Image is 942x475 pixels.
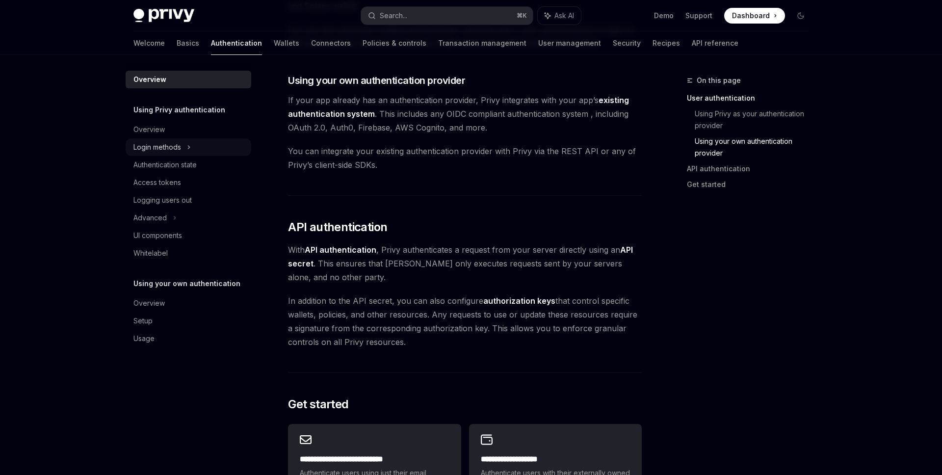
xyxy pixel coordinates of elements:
div: Whitelabel [133,247,168,259]
div: Logging users out [133,194,192,206]
span: Dashboard [732,11,770,21]
a: Basics [177,31,199,55]
span: With , Privy authenticates a request from your server directly using an . This ensures that [PERS... [288,243,642,284]
div: Overview [133,297,165,309]
a: Whitelabel [126,244,251,262]
span: Using your own authentication provider [288,74,465,87]
span: Ask AI [554,11,574,21]
span: On this page [697,75,741,86]
strong: API authentication [305,245,376,255]
span: API authentication [288,219,387,235]
a: Connectors [311,31,351,55]
span: In addition to the API secret, you can also configure that control specific wallets, policies, an... [288,294,642,349]
span: You can integrate your existing authentication provider with Privy via the REST API or any of Pri... [288,144,642,172]
a: API reference [692,31,738,55]
a: Authentication state [126,156,251,174]
h5: Using your own authentication [133,278,240,290]
a: API authentication [687,161,816,177]
a: Usage [126,330,251,347]
div: Usage [133,333,155,344]
div: Authentication state [133,159,197,171]
div: UI components [133,230,182,241]
a: Welcome [133,31,165,55]
a: Logging users out [126,191,251,209]
a: Demo [654,11,674,21]
div: Setup [133,315,153,327]
span: Get started [288,396,348,412]
a: Support [685,11,712,21]
a: Overview [126,71,251,88]
a: Recipes [653,31,680,55]
a: Policies & controls [363,31,426,55]
a: Get started [687,177,816,192]
div: Access tokens [133,177,181,188]
a: Using Privy as your authentication provider [695,106,816,133]
strong: authorization keys [483,296,555,306]
a: Security [613,31,641,55]
a: Authentication [211,31,262,55]
a: Using your own authentication provider [695,133,816,161]
button: Ask AI [538,7,581,25]
a: User authentication [687,90,816,106]
a: Wallets [274,31,299,55]
button: Search...⌘K [361,7,533,25]
a: UI components [126,227,251,244]
div: Advanced [133,212,167,224]
a: User management [538,31,601,55]
a: Overview [126,294,251,312]
span: If your app already has an authentication provider, Privy integrates with your app’s . This inclu... [288,93,642,134]
div: Login methods [133,141,181,153]
a: Transaction management [438,31,526,55]
a: Setup [126,312,251,330]
span: ⌘ K [517,12,527,20]
div: Search... [380,10,407,22]
div: Overview [133,74,166,85]
img: dark logo [133,9,194,23]
div: Overview [133,124,165,135]
a: Dashboard [724,8,785,24]
a: Access tokens [126,174,251,191]
button: Toggle dark mode [793,8,809,24]
h5: Using Privy authentication [133,104,225,116]
a: Overview [126,121,251,138]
